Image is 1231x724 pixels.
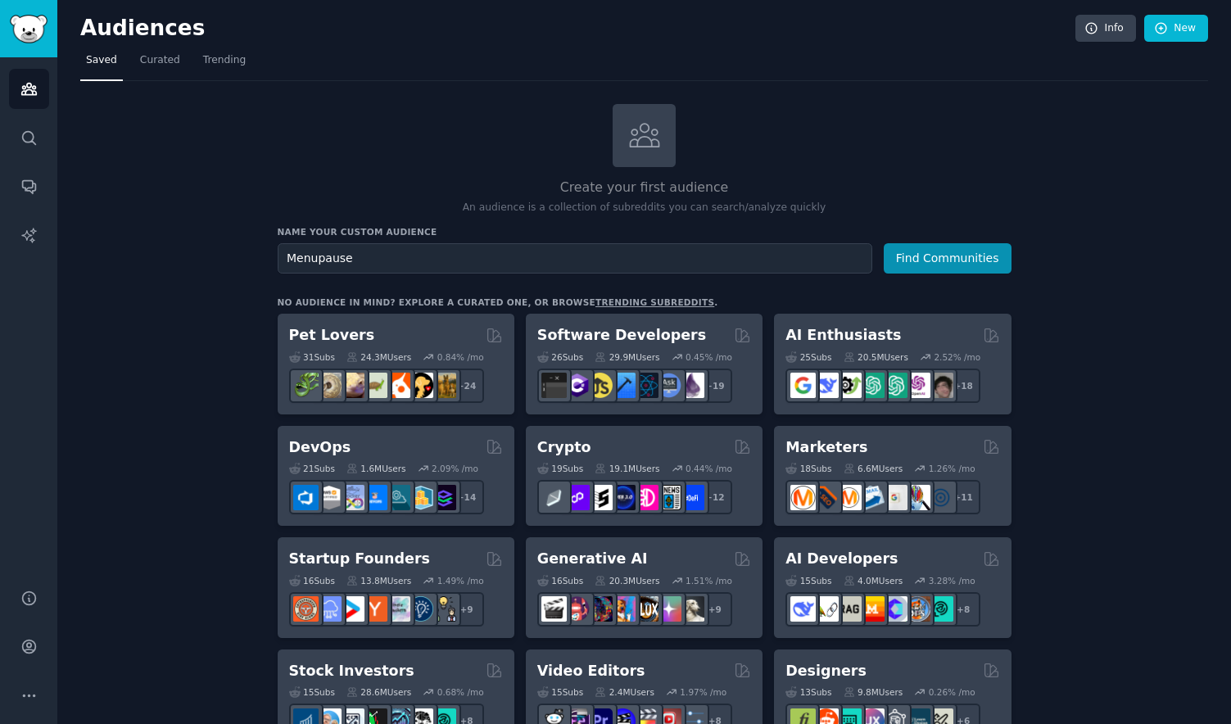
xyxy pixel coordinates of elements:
[595,575,659,586] div: 20.3M Users
[929,575,975,586] div: 3.28 % /mo
[859,373,885,398] img: chatgpt_promptDesign
[934,351,980,363] div: 2.52 % /mo
[698,592,732,627] div: + 9
[813,485,839,510] img: bigseo
[946,592,980,627] div: + 8
[633,373,658,398] img: reactnative
[278,226,1012,238] h3: Name your custom audience
[385,596,410,622] img: indiehackers
[80,16,1075,42] h2: Audiences
[431,596,456,622] img: growmybusiness
[450,480,484,514] div: + 14
[408,373,433,398] img: PetAdvice
[656,596,681,622] img: starryai
[790,596,816,622] img: DeepSeek
[289,686,335,698] div: 15 Sub s
[946,480,980,514] div: + 11
[1075,15,1136,43] a: Info
[541,373,567,398] img: software
[595,351,659,363] div: 29.9M Users
[928,596,953,622] img: AIDevelopersSociety
[946,369,980,403] div: + 18
[882,485,907,510] img: googleads
[140,53,180,68] span: Curated
[610,596,636,622] img: sdforall
[680,686,726,698] div: 1.97 % /mo
[537,463,583,474] div: 19 Sub s
[905,596,930,622] img: llmops
[408,596,433,622] img: Entrepreneurship
[537,549,648,569] h2: Generative AI
[929,686,975,698] div: 0.26 % /mo
[844,463,903,474] div: 6.6M Users
[362,485,387,510] img: DevOpsLinks
[537,351,583,363] div: 26 Sub s
[859,485,885,510] img: Emailmarketing
[656,373,681,398] img: AskComputerScience
[679,485,704,510] img: defi_
[859,596,885,622] img: MistralAI
[537,661,645,681] h2: Video Editors
[289,549,430,569] h2: Startup Founders
[346,463,406,474] div: 1.6M Users
[686,351,732,363] div: 0.45 % /mo
[450,592,484,627] div: + 9
[564,596,590,622] img: dalle2
[882,596,907,622] img: OpenSourceAI
[595,686,654,698] div: 2.4M Users
[844,575,903,586] div: 4.0M Users
[884,243,1012,274] button: Find Communities
[686,463,732,474] div: 0.44 % /mo
[595,463,659,474] div: 19.1M Users
[293,485,319,510] img: azuredevops
[698,480,732,514] div: + 12
[431,485,456,510] img: PlatformEngineers
[385,485,410,510] img: platformengineering
[785,437,867,458] h2: Marketers
[905,373,930,398] img: OpenAIDev
[633,485,658,510] img: defiblockchain
[450,369,484,403] div: + 24
[537,686,583,698] div: 15 Sub s
[86,53,117,68] span: Saved
[929,463,975,474] div: 1.26 % /mo
[844,351,908,363] div: 20.5M Users
[928,373,953,398] img: ArtificalIntelligence
[316,485,342,510] img: AWS_Certified_Experts
[278,178,1012,198] h2: Create your first audience
[882,373,907,398] img: chatgpt_prompts_
[698,369,732,403] div: + 19
[289,661,414,681] h2: Stock Investors
[785,661,867,681] h2: Designers
[587,485,613,510] img: ethstaker
[656,485,681,510] img: CryptoNews
[610,373,636,398] img: iOSProgramming
[595,297,714,307] a: trending subreddits
[339,596,364,622] img: startup
[293,596,319,622] img: EntrepreneurRideAlong
[633,596,658,622] img: FluxAI
[80,48,123,81] a: Saved
[686,575,732,586] div: 1.51 % /mo
[785,463,831,474] div: 18 Sub s
[610,485,636,510] img: web3
[362,596,387,622] img: ycombinator
[836,485,862,510] img: AskMarketing
[289,351,335,363] div: 31 Sub s
[432,463,478,474] div: 2.09 % /mo
[928,485,953,510] img: OnlineMarketing
[339,485,364,510] img: Docker_DevOps
[408,485,433,510] img: aws_cdk
[278,243,872,274] input: Pick a short name, like "Digital Marketers" or "Movie-Goers"
[278,201,1012,215] p: An audience is a collection of subreddits you can search/analyze quickly
[134,48,186,81] a: Curated
[905,485,930,510] img: MarketingResearch
[785,351,831,363] div: 25 Sub s
[785,325,901,346] h2: AI Enthusiasts
[564,485,590,510] img: 0xPolygon
[541,596,567,622] img: aivideo
[10,15,48,43] img: GummySearch logo
[785,549,898,569] h2: AI Developers
[289,325,375,346] h2: Pet Lovers
[537,325,706,346] h2: Software Developers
